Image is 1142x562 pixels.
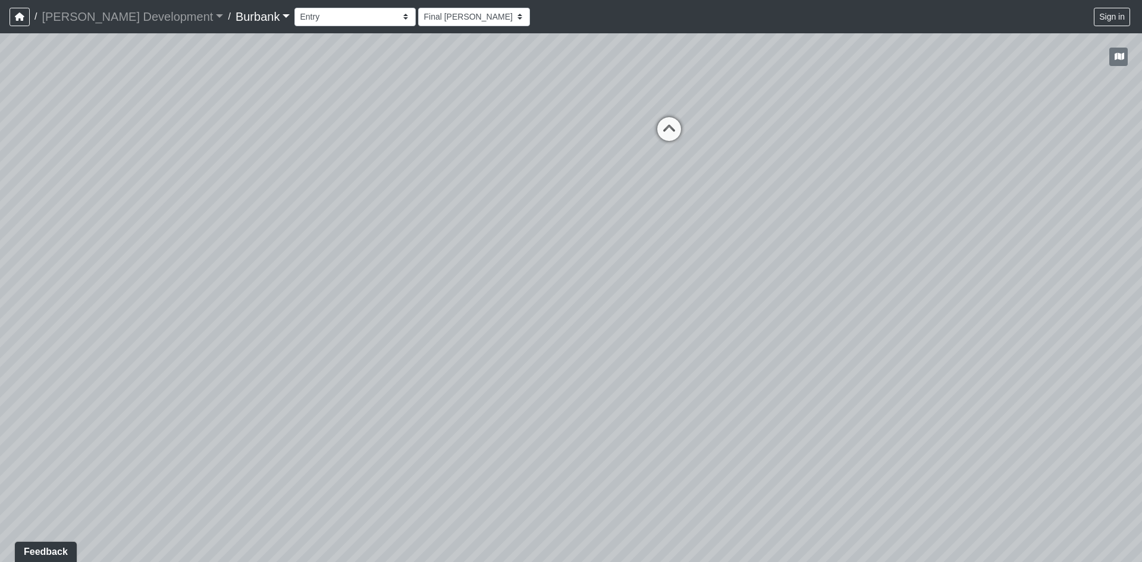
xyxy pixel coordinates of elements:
button: Sign in [1094,8,1130,26]
span: / [30,5,42,29]
iframe: Ybug feedback widget [9,538,79,562]
a: Burbank [236,5,290,29]
span: / [223,5,235,29]
a: [PERSON_NAME] Development [42,5,223,29]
